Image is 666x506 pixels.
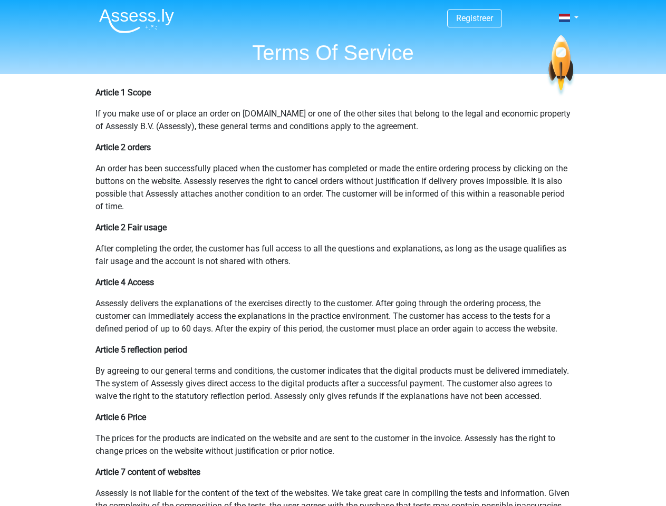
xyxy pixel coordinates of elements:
b: Article 6 Price [95,412,146,422]
p: If you make use of or place an order on [DOMAIN_NAME] or one of the other sites that belong to th... [95,108,571,133]
p: An order has been successfully placed when the customer has completed or made the entire ordering... [95,162,571,213]
img: spaceship.7d73109d6933.svg [546,35,575,97]
p: Assessly delivers the explanations of the exercises directly to the customer. After going through... [95,297,571,335]
p: After completing the order, the customer has full access to all the questions and explanations, a... [95,242,571,268]
b: Article 2 Fair usage [95,222,167,232]
a: Registreer [456,13,493,23]
b: Article 1 Scope [95,87,151,98]
p: By agreeing to our general terms and conditions, the customer indicates that the digital products... [95,365,571,403]
img: Assessly [99,8,174,33]
b: Article 7 content of websites [95,467,200,477]
b: Article 4 Access [95,277,154,287]
p: The prices for the products are indicated on the website and are sent to the customer in the invo... [95,432,571,458]
b: Article 5 reflection period [95,345,187,355]
h1: Terms Of Service [91,40,576,65]
b: Article 2 orders [95,142,151,152]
